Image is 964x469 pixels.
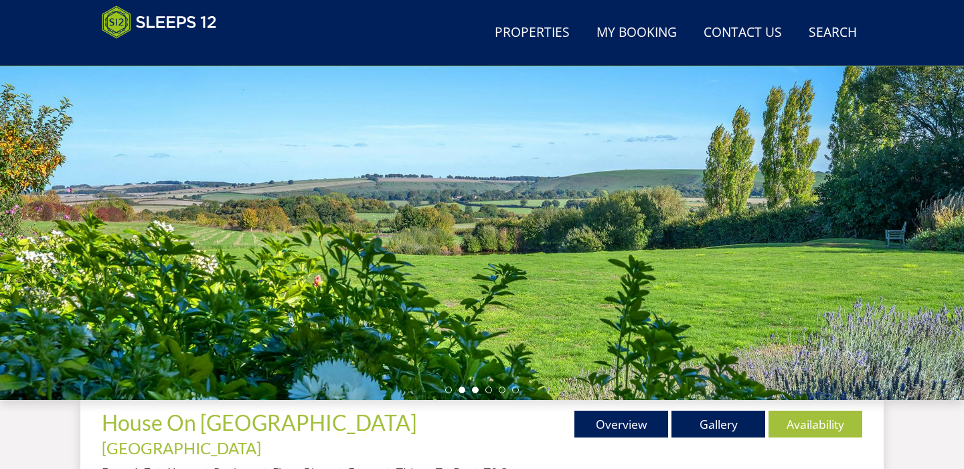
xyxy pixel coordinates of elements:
[102,438,261,458] a: [GEOGRAPHIC_DATA]
[769,411,862,438] a: Availability
[102,409,417,435] span: House On [GEOGRAPHIC_DATA]
[671,411,765,438] a: Gallery
[102,409,421,435] a: House On [GEOGRAPHIC_DATA]
[489,18,575,48] a: Properties
[574,411,668,438] a: Overview
[803,18,862,48] a: Search
[102,5,217,39] img: Sleeps 12
[698,18,787,48] a: Contact Us
[591,18,682,48] a: My Booking
[95,47,236,58] iframe: Customer reviews powered by Trustpilot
